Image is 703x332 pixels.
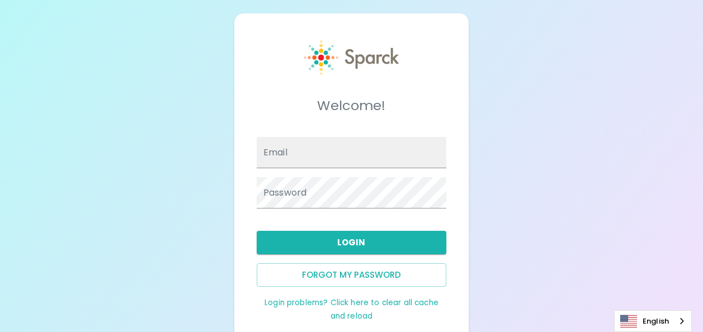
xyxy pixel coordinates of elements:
img: Sparck logo [304,40,399,75]
a: Login problems? Click here to clear all cache and reload [265,297,438,321]
a: English [615,311,691,331]
div: Language [614,310,692,332]
h5: Welcome! [257,97,446,115]
button: Login [257,231,446,254]
aside: Language selected: English [614,310,692,332]
button: Forgot my password [257,263,446,287]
